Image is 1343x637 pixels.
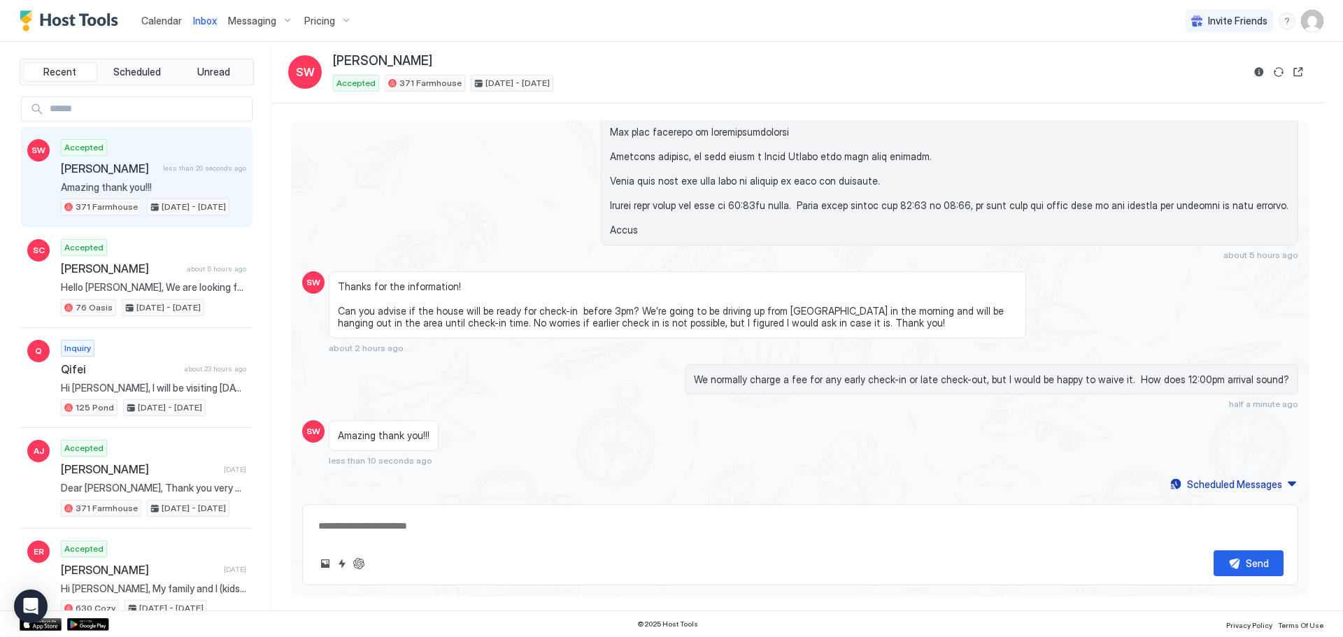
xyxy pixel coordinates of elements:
[33,244,45,257] span: SC
[76,201,138,213] span: 371 Farmhouse
[23,62,97,82] button: Recent
[31,144,45,157] span: SW
[61,262,181,275] span: [PERSON_NAME]
[329,455,432,466] span: less than 10 seconds ago
[35,345,42,357] span: Q
[193,13,217,28] a: Inbox
[67,618,109,631] a: Google Play Store
[76,502,138,515] span: 371 Farmhouse
[1223,250,1298,260] span: about 5 hours ago
[61,462,218,476] span: [PERSON_NAME]
[1214,550,1284,576] button: Send
[329,343,404,353] span: about 2 hours ago
[61,482,246,494] span: Dear [PERSON_NAME], Thank you very much for booking a stay at our place. We look forward to hosti...
[336,77,376,90] span: Accepted
[61,162,157,176] span: [PERSON_NAME]
[113,66,161,78] span: Scheduled
[61,382,246,394] span: Hi [PERSON_NAME], I will be visiting [DATE]-[DATE], I have a few question regarding your house -w...
[162,201,226,213] span: [DATE] - [DATE]
[1278,617,1323,631] a: Terms Of Use
[76,401,114,414] span: 125 Pond
[64,342,91,355] span: Inquiry
[43,66,76,78] span: Recent
[20,10,125,31] a: Host Tools Logo
[163,164,246,173] span: less than 20 seconds ago
[485,77,550,90] span: [DATE] - [DATE]
[296,64,315,80] span: SW
[399,77,462,90] span: 371 Farmhouse
[64,543,104,555] span: Accepted
[64,442,104,455] span: Accepted
[1226,617,1272,631] a: Privacy Policy
[228,15,276,27] span: Messaging
[193,15,217,27] span: Inbox
[44,97,252,121] input: Input Field
[304,15,335,27] span: Pricing
[334,555,350,572] button: Quick reply
[694,373,1289,386] span: We normally charge a fee for any early check-in or late check-out, but I would be happy to waive ...
[14,589,48,623] div: Open Intercom Messenger
[184,364,246,373] span: about 23 hours ago
[1246,556,1269,571] div: Send
[162,502,226,515] span: [DATE] - [DATE]
[138,401,202,414] span: [DATE] - [DATE]
[34,545,44,558] span: ER
[141,15,182,27] span: Calendar
[76,301,113,314] span: 76 Oasis
[338,429,429,442] span: Amazing thank you!!!
[1229,399,1298,409] span: half a minute ago
[187,264,246,273] span: about 5 hours ago
[224,565,246,574] span: [DATE]
[176,62,250,82] button: Unread
[333,53,432,69] span: [PERSON_NAME]
[34,445,44,457] span: AJ
[1251,64,1267,80] button: Reservation information
[64,241,104,254] span: Accepted
[1270,64,1287,80] button: Sync reservation
[306,276,320,289] span: SW
[317,555,334,572] button: Upload image
[1290,64,1307,80] button: Open reservation
[100,62,174,82] button: Scheduled
[61,281,246,294] span: Hello [PERSON_NAME], We are looking forward to your stay at [GEOGRAPHIC_DATA]. Below is some impo...
[224,465,246,474] span: [DATE]
[306,425,320,438] span: SW
[61,362,178,376] span: Qifei
[1301,10,1323,32] div: User profile
[338,280,1017,329] span: Thanks for the information! Can you advise if the house will be ready for check-in before 3pm? We...
[61,582,246,595] span: Hi [PERSON_NAME], My family and I (kids aged [DEMOGRAPHIC_DATA], 10, 12) are visiting from [GEOGR...
[76,602,115,615] span: 630 Cozy
[20,618,62,631] a: App Store
[1278,621,1323,629] span: Terms Of Use
[141,13,182,28] a: Calendar
[1226,621,1272,629] span: Privacy Policy
[139,602,204,615] span: [DATE] - [DATE]
[20,59,254,85] div: tab-group
[61,563,218,577] span: [PERSON_NAME]
[1279,13,1295,29] div: menu
[1208,15,1267,27] span: Invite Friends
[61,181,246,194] span: Amazing thank you!!!
[197,66,230,78] span: Unread
[1187,477,1282,492] div: Scheduled Messages
[1168,475,1298,494] button: Scheduled Messages
[64,141,104,154] span: Accepted
[637,620,698,629] span: © 2025 Host Tools
[350,555,367,572] button: ChatGPT Auto Reply
[136,301,201,314] span: [DATE] - [DATE]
